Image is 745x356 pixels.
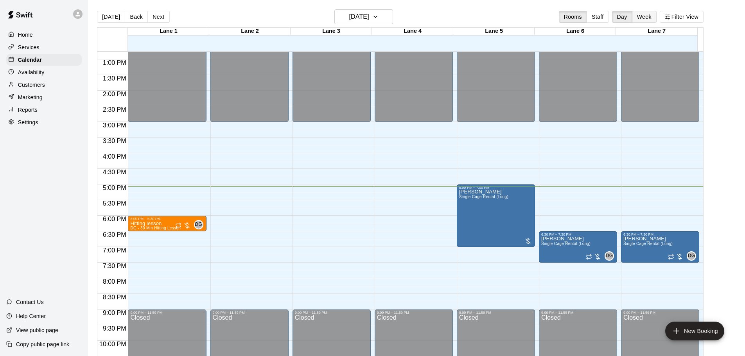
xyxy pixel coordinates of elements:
div: Lane 2 [209,28,291,35]
button: Day [612,11,632,23]
button: Rooms [559,11,587,23]
span: 7:00 PM [101,247,128,254]
div: 9:00 PM – 11:59 PM [130,311,204,315]
span: DG [195,221,202,229]
button: Filter View [660,11,704,23]
div: 9:00 PM – 11:59 PM [541,311,615,315]
p: Availability [18,68,45,76]
a: Marketing [6,91,82,103]
a: Settings [6,116,82,128]
span: 9:00 PM [101,309,128,316]
a: Reports [6,104,82,116]
div: Lane 1 [128,28,209,35]
p: Customers [18,81,45,89]
a: Availability [6,66,82,78]
div: 6:00 PM – 6:30 PM: Hitting lesson [128,216,206,231]
span: Recurring event [175,222,181,229]
span: Recurring event [668,254,674,260]
span: DG - 30 Min Hitting Lesson [130,226,181,230]
span: Daniel Gonzalez [608,251,614,261]
h6: [DATE] [349,11,369,22]
button: [DATE] [334,9,393,24]
span: DG [606,252,613,260]
div: 9:00 PM – 11:59 PM [295,311,368,315]
span: DG [688,252,695,260]
div: 9:00 PM – 11:59 PM [213,311,286,315]
span: 1:00 PM [101,59,128,66]
span: 3:00 PM [101,122,128,129]
div: Daniel Gonzalez [687,251,696,261]
span: 2:00 PM [101,91,128,97]
p: View public page [16,326,58,334]
a: Home [6,29,82,41]
span: Daniel Gonzalez [197,220,203,229]
span: Daniel Gonzalez [690,251,696,261]
button: [DATE] [97,11,125,23]
div: Daniel Gonzalez [194,220,203,229]
span: 8:30 PM [101,294,128,301]
div: 9:00 PM – 11:59 PM [377,311,451,315]
div: 6:30 PM – 7:30 PM: Sassy Sluggers [539,231,617,263]
span: 4:00 PM [101,153,128,160]
p: Contact Us [16,298,44,306]
div: Lane 5 [453,28,535,35]
button: add [665,322,724,340]
p: Home [18,31,33,39]
p: Settings [18,118,38,126]
button: Week [632,11,657,23]
p: Reports [18,106,38,114]
div: 6:30 PM – 7:30 PM [541,233,615,236]
button: Back [125,11,148,23]
span: 2:30 PM [101,106,128,113]
div: Lane 4 [372,28,453,35]
p: Copy public page link [16,340,69,348]
button: Staff [587,11,609,23]
span: Recurring event [586,254,592,260]
div: Lane 7 [616,28,697,35]
div: Lane 6 [535,28,616,35]
span: 7:30 PM [101,263,128,269]
span: Single Cage Rental (Long) [541,242,591,246]
span: 3:30 PM [101,138,128,144]
div: Daniel Gonzalez [605,251,614,261]
span: 5:00 PM [101,184,128,191]
p: Help Center [16,312,46,320]
a: Services [6,41,82,53]
span: 5:30 PM [101,200,128,207]
span: 9:30 PM [101,325,128,332]
div: 9:00 PM – 11:59 PM [459,311,533,315]
div: 5:00 PM – 7:00 PM: Corey Treyes [457,184,535,247]
span: 10:00 PM [97,341,128,347]
div: Lane 3 [291,28,372,35]
span: Single Cage Rental (Long) [623,242,673,246]
div: 5:00 PM – 7:00 PM [459,186,533,190]
button: Next [147,11,169,23]
span: 4:30 PM [101,169,128,175]
span: 6:00 PM [101,216,128,222]
span: Single Cage Rental (Long) [459,195,508,199]
div: 6:30 PM – 7:30 PM [623,233,697,236]
a: Customers [6,79,82,91]
p: Marketing [18,93,43,101]
div: 6:00 PM – 6:30 PM [130,217,204,221]
p: Services [18,43,39,51]
span: 8:00 PM [101,278,128,285]
span: 1:30 PM [101,75,128,82]
span: 6:30 PM [101,231,128,238]
a: Calendar [6,54,82,66]
div: 6:30 PM – 7:30 PM: Sassy Sluggers [621,231,699,263]
p: Calendar [18,56,42,64]
div: 9:00 PM – 11:59 PM [623,311,697,315]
